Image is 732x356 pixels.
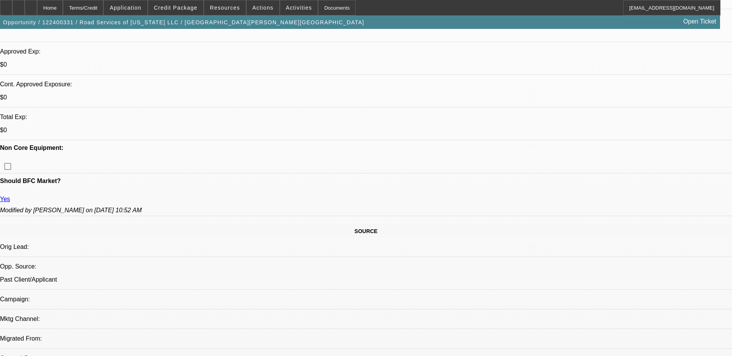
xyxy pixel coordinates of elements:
span: Resources [210,5,240,11]
span: Activities [286,5,312,11]
button: Actions [247,0,279,15]
span: Opportunity / 122400331 / Road Services of [US_STATE] LLC / [GEOGRAPHIC_DATA][PERSON_NAME][GEOGRA... [3,19,364,25]
button: Activities [280,0,318,15]
button: Resources [204,0,246,15]
span: Actions [252,5,274,11]
a: Open Ticket [680,15,719,28]
button: Credit Package [148,0,203,15]
span: Credit Package [154,5,198,11]
span: SOURCE [355,228,378,234]
span: Application [110,5,141,11]
button: Application [104,0,147,15]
